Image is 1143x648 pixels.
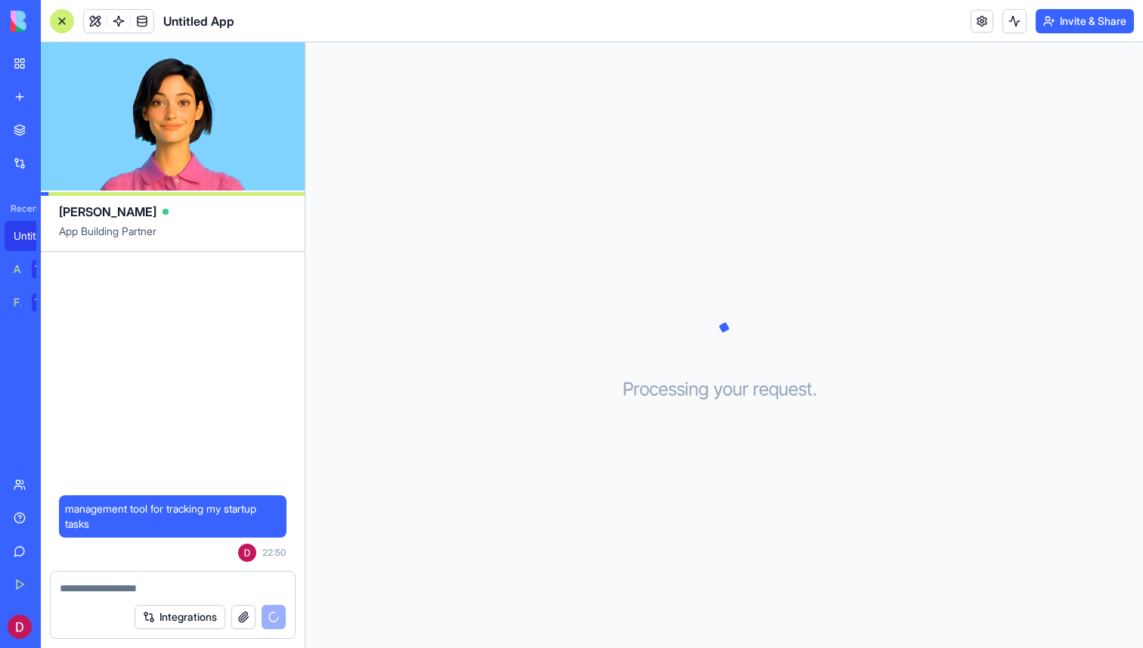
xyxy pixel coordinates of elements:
a: AI Logo GeneratorTRY [5,254,65,284]
span: management tool for tracking my startup tasks [65,501,280,532]
div: TRY [32,260,56,278]
a: Untitled App [5,221,65,251]
span: Untitled App [163,12,234,30]
img: ACg8ocK23BXSZ7EIx1kzkCRLX0ASnHk3WtUVSkE6wncy_3Tt__506w=s96-c [8,615,32,639]
span: . [813,377,817,402]
div: Feedback Form [14,295,21,310]
div: TRY [32,293,56,312]
img: logo [11,11,104,32]
img: ACg8ocK23BXSZ7EIx1kzkCRLX0ASnHk3WtUVSkE6wncy_3Tt__506w=s96-c [238,544,256,562]
a: Feedback FormTRY [5,287,65,318]
button: Invite & Share [1036,9,1134,33]
button: Integrations [135,605,225,629]
span: 22:50 [262,547,287,559]
div: Untitled App [14,228,56,243]
h3: Processing your request [623,377,826,402]
span: App Building Partner [59,224,287,251]
span: [PERSON_NAME] [59,203,156,221]
div: AI Logo Generator [14,262,21,277]
span: Recent [5,203,36,215]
